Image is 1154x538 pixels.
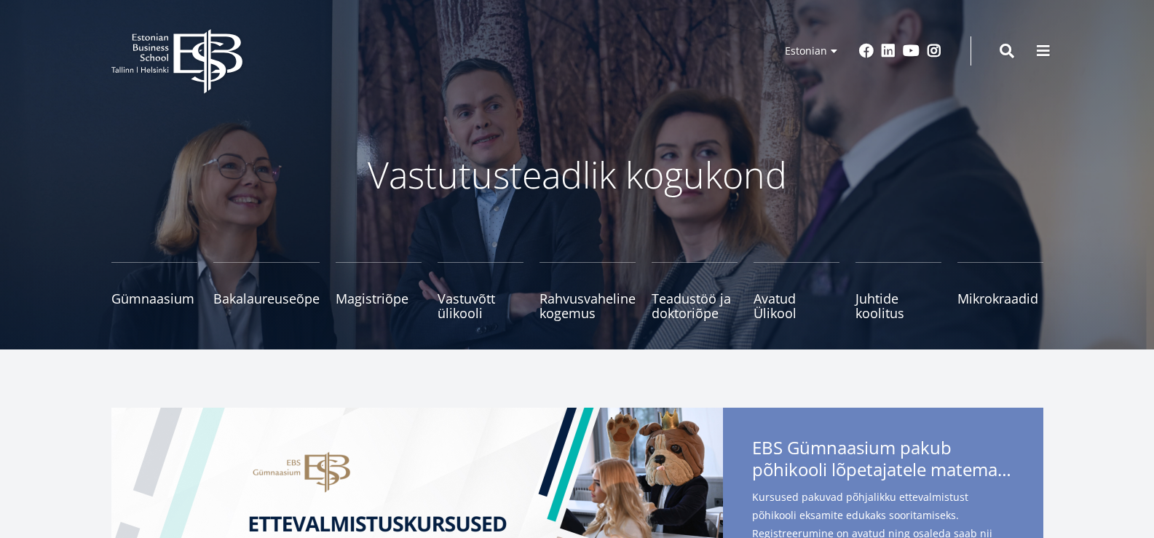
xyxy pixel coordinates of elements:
a: Gümnaasium [111,262,197,320]
a: Youtube [903,44,920,58]
a: Magistriõpe [336,262,422,320]
a: Mikrokraadid [957,262,1043,320]
span: Bakalaureuseõpe [213,291,320,306]
span: Gümnaasium [111,291,197,306]
span: põhikooli lõpetajatele matemaatika- ja eesti keele kursuseid [752,459,1014,480]
span: Magistriõpe [336,291,422,306]
span: Avatud Ülikool [754,291,839,320]
span: Vastuvõtt ülikooli [438,291,523,320]
p: Vastutusteadlik kogukond [191,153,963,197]
span: Teadustöö ja doktoriõpe [652,291,738,320]
a: Juhtide koolitus [855,262,941,320]
a: Bakalaureuseõpe [213,262,320,320]
span: Juhtide koolitus [855,291,941,320]
a: Linkedin [881,44,896,58]
a: Avatud Ülikool [754,262,839,320]
a: Vastuvõtt ülikooli [438,262,523,320]
a: Instagram [927,44,941,58]
a: Teadustöö ja doktoriõpe [652,262,738,320]
span: EBS Gümnaasium pakub [752,437,1014,485]
span: Rahvusvaheline kogemus [540,291,636,320]
span: Mikrokraadid [957,291,1043,306]
a: Facebook [859,44,874,58]
a: Rahvusvaheline kogemus [540,262,636,320]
